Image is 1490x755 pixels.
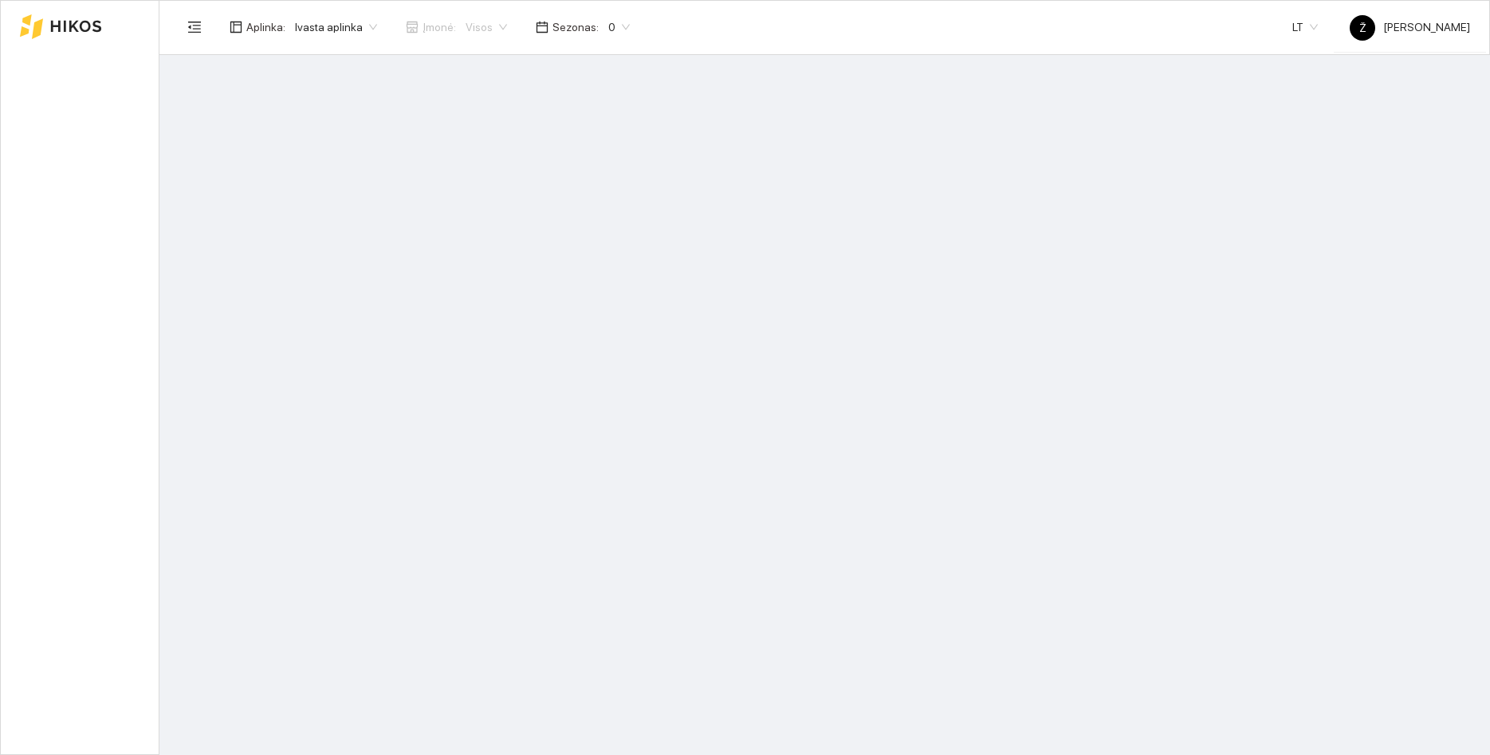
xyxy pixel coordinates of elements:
[1350,21,1470,33] span: [PERSON_NAME]
[230,21,242,33] span: layout
[295,15,377,39] span: Ivasta aplinka
[246,18,285,36] span: Aplinka :
[179,11,210,43] button: menu-fold
[608,15,630,39] span: 0
[187,20,202,34] span: menu-fold
[423,18,456,36] span: Įmonė :
[552,18,599,36] span: Sezonas :
[1292,15,1318,39] span: LT
[466,15,507,39] span: Visos
[536,21,548,33] span: calendar
[1359,15,1366,41] span: Ž
[406,21,419,33] span: shop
